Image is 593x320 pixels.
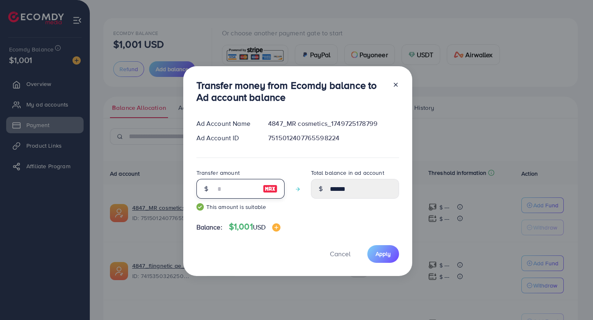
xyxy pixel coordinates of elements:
label: Total balance in ad account [311,169,384,177]
span: Balance: [196,223,222,232]
iframe: Chat [558,283,587,314]
span: USD [253,223,266,232]
div: 7515012407765598224 [261,133,405,143]
button: Apply [367,245,399,263]
h4: $1,001 [229,222,280,232]
div: Ad Account ID [190,133,262,143]
img: guide [196,203,204,211]
h3: Transfer money from Ecomdy balance to Ad account balance [196,79,386,103]
span: Apply [376,250,391,258]
small: This amount is suitable [196,203,285,211]
span: Cancel [330,249,350,258]
div: Ad Account Name [190,119,262,128]
img: image [272,223,280,232]
button: Cancel [320,245,361,263]
label: Transfer amount [196,169,240,177]
img: image [263,184,278,194]
div: 4847_MR cosmetics_1749725178799 [261,119,405,128]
